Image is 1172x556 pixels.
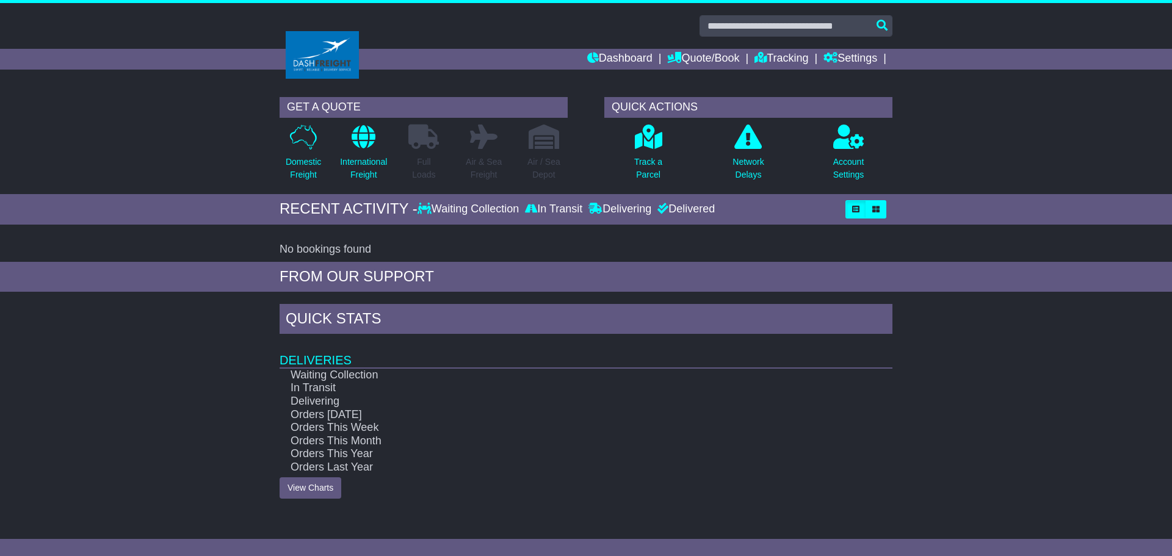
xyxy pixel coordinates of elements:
p: Air / Sea Depot [527,156,560,181]
a: InternationalFreight [339,124,388,188]
td: Delivering [280,395,833,408]
p: Network Delays [733,156,764,181]
a: View Charts [280,477,341,499]
p: Domestic Freight [286,156,321,181]
div: GET A QUOTE [280,97,568,118]
div: Quick Stats [280,304,892,337]
td: Orders This Week [280,421,833,435]
a: Dashboard [587,49,653,70]
div: QUICK ACTIONS [604,97,892,118]
div: Waiting Collection [418,203,522,216]
a: Track aParcel [634,124,663,188]
a: Quote/Book [667,49,739,70]
a: NetworkDelays [732,124,764,188]
p: Air & Sea Freight [466,156,502,181]
a: AccountSettings [833,124,865,188]
td: In Transit [280,381,833,395]
td: Deliveries [280,337,892,368]
p: International Freight [340,156,387,181]
p: Account Settings [833,156,864,181]
a: Settings [823,49,877,70]
div: In Transit [522,203,585,216]
p: Full Loads [408,156,439,181]
div: Delivering [585,203,654,216]
div: Delivered [654,203,715,216]
td: Orders Last Year [280,461,833,474]
div: RECENT ACTIVITY - [280,200,418,218]
a: DomesticFreight [285,124,322,188]
p: Track a Parcel [634,156,662,181]
a: Tracking [754,49,808,70]
td: Waiting Collection [280,368,833,382]
td: Orders This Month [280,435,833,448]
div: FROM OUR SUPPORT [280,268,892,286]
td: Orders This Year [280,447,833,461]
div: No bookings found [280,243,892,256]
td: Orders [DATE] [280,408,833,422]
